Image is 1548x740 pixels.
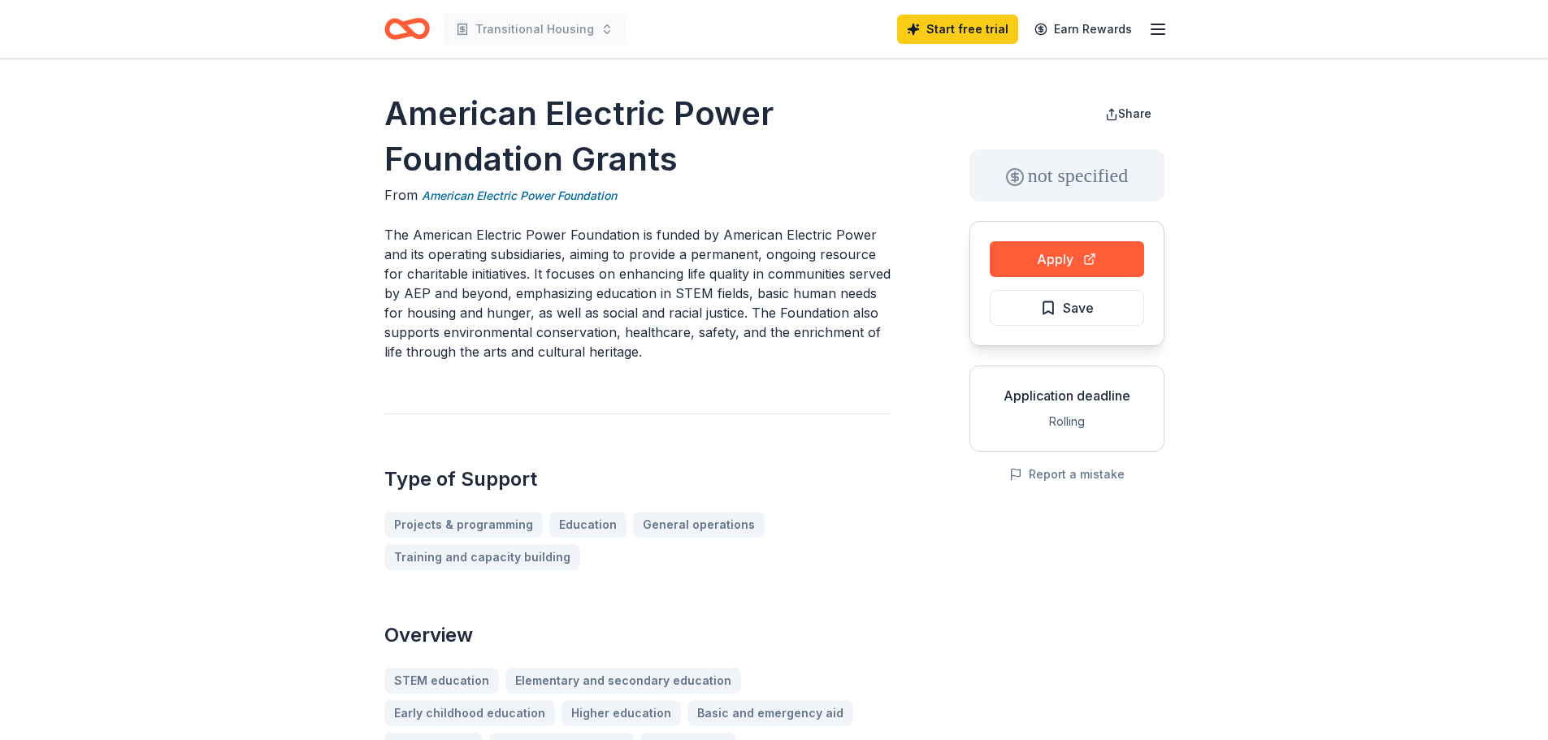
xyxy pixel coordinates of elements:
[384,225,891,361] p: The American Electric Power Foundation is funded by American Electric Power and its operating sub...
[633,512,765,538] a: General operations
[990,241,1144,277] button: Apply
[1025,15,1142,44] a: Earn Rewards
[990,290,1144,326] button: Save
[1063,297,1094,318] span: Save
[1009,465,1125,484] button: Report a mistake
[969,149,1164,201] div: not specified
[384,10,430,48] a: Home
[384,622,891,648] h2: Overview
[983,412,1151,431] div: Rolling
[443,13,627,45] button: Transitional Housing
[384,544,580,570] a: Training and capacity building
[475,19,594,39] span: Transitional Housing
[1092,97,1164,130] button: Share
[384,185,891,206] div: From
[1118,106,1151,120] span: Share
[549,512,627,538] a: Education
[384,91,891,182] h1: American Electric Power Foundation Grants
[384,512,543,538] a: Projects & programming
[422,186,617,206] a: American Electric Power Foundation
[983,386,1151,405] div: Application deadline
[384,466,891,492] h2: Type of Support
[897,15,1018,44] a: Start free trial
